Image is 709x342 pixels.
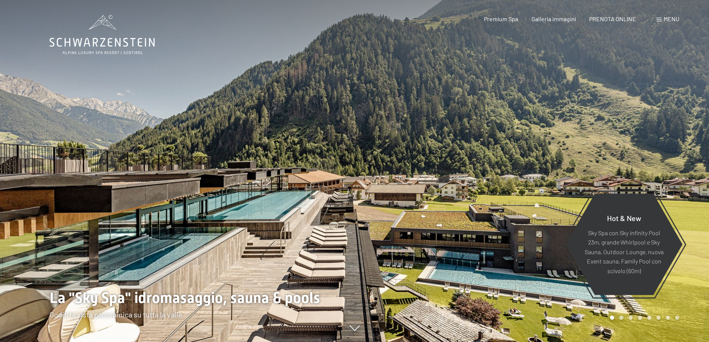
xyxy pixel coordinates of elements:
div: Carousel Page 4 [638,316,642,320]
div: Carousel Page 5 [647,316,651,320]
div: Carousel Pagination [607,316,679,320]
span: Hot & New [607,213,641,222]
span: Menu [664,15,679,22]
div: Carousel Page 8 [675,316,679,320]
p: Sky Spa con Sky infinity Pool 23m, grande Whirlpool e Sky Sauna, Outdoor Lounge, nuova Event saun... [584,228,664,275]
a: Galleria immagini [531,15,576,22]
div: Carousel Page 3 [629,316,633,320]
div: Carousel Page 6 [657,316,661,320]
a: Hot & New Sky Spa con Sky infinity Pool 23m, grande Whirlpool e Sky Sauna, Outdoor Lounge, nuova ... [565,193,683,295]
div: Carousel Page 1 (Current Slide) [610,316,614,320]
a: PRENOTA ONLINE [589,15,636,22]
div: Carousel Page 2 [619,316,623,320]
div: Carousel Page 7 [666,316,670,320]
a: Premium Spa [484,15,518,22]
